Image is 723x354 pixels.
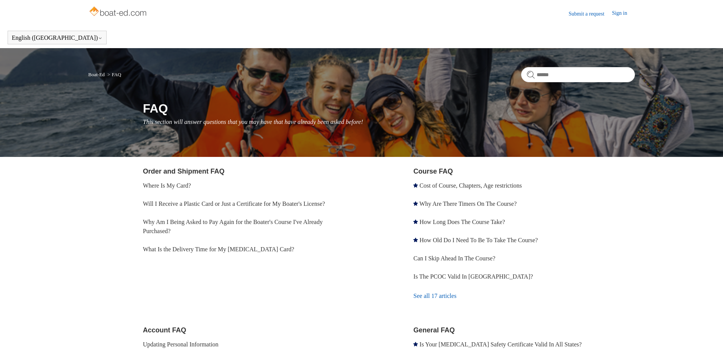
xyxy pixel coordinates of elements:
a: Boat-Ed [88,72,105,77]
svg: Promoted article [413,183,418,188]
a: Is The PCOC Valid In [GEOGRAPHIC_DATA]? [413,273,533,280]
a: Will I Receive a Plastic Card or Just a Certificate for My Boater's License? [143,200,325,207]
a: How Long Does The Course Take? [419,219,505,225]
li: Boat-Ed [88,72,106,77]
a: See all 17 articles [413,286,635,306]
a: Why Am I Being Asked to Pay Again for the Boater's Course I've Already Purchased? [143,219,323,234]
a: Why Are There Timers On The Course? [419,200,517,207]
a: Course FAQ [413,168,453,175]
p: This section will answer questions that you may have that have already been asked before! [143,117,635,127]
a: Account FAQ [143,326,186,334]
svg: Promoted article [413,238,418,242]
svg: Promoted article [413,219,418,224]
a: General FAQ [413,326,455,334]
svg: Promoted article [413,201,418,206]
a: Order and Shipment FAQ [143,168,225,175]
input: Search [521,67,635,82]
a: Where Is My Card? [143,182,191,189]
a: Can I Skip Ahead In The Course? [413,255,495,262]
h1: FAQ [143,99,635,117]
a: How Old Do I Need To Be To Take The Course? [419,237,538,243]
svg: Promoted article [413,342,418,346]
img: Boat-Ed Help Center home page [88,5,149,20]
a: Updating Personal Information [143,341,219,348]
a: Cost of Course, Chapters, Age restrictions [419,182,522,189]
a: Submit a request [569,10,612,18]
a: What Is the Delivery Time for My [MEDICAL_DATA] Card? [143,246,295,252]
li: FAQ [106,72,121,77]
button: English ([GEOGRAPHIC_DATA]) [12,34,102,41]
a: Is Your [MEDICAL_DATA] Safety Certificate Valid In All States? [419,341,581,348]
a: Sign in [612,9,635,18]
